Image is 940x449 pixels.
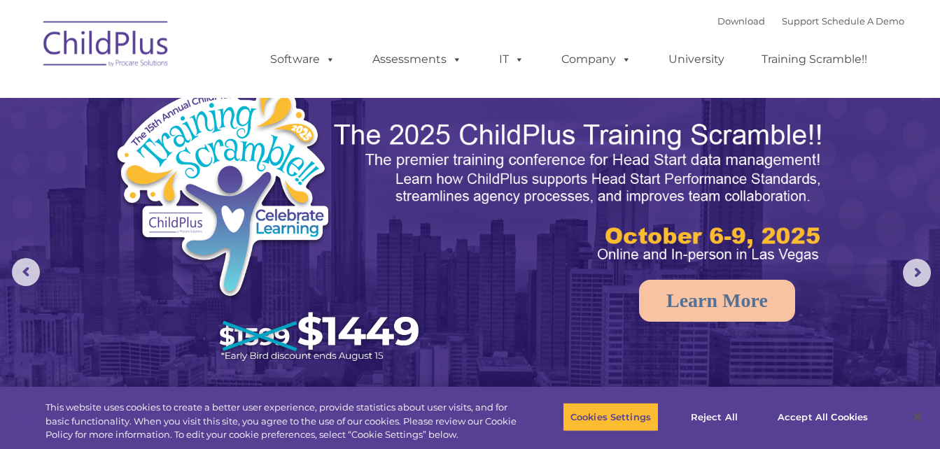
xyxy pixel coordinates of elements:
[822,15,904,27] a: Schedule A Demo
[748,45,881,73] a: Training Scramble!!
[256,45,349,73] a: Software
[547,45,645,73] a: Company
[45,401,517,442] div: This website uses cookies to create a better user experience, provide statistics about user visit...
[358,45,476,73] a: Assessments
[717,15,765,27] a: Download
[902,401,933,432] button: Close
[485,45,538,73] a: IT
[654,45,738,73] a: University
[36,11,176,81] img: ChildPlus by Procare Solutions
[639,280,795,322] a: Learn More
[782,15,819,27] a: Support
[563,402,659,432] button: Cookies Settings
[671,402,758,432] button: Reject All
[770,402,876,432] button: Accept All Cookies
[195,150,254,160] span: Phone number
[717,15,904,27] font: |
[195,92,237,103] span: Last name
